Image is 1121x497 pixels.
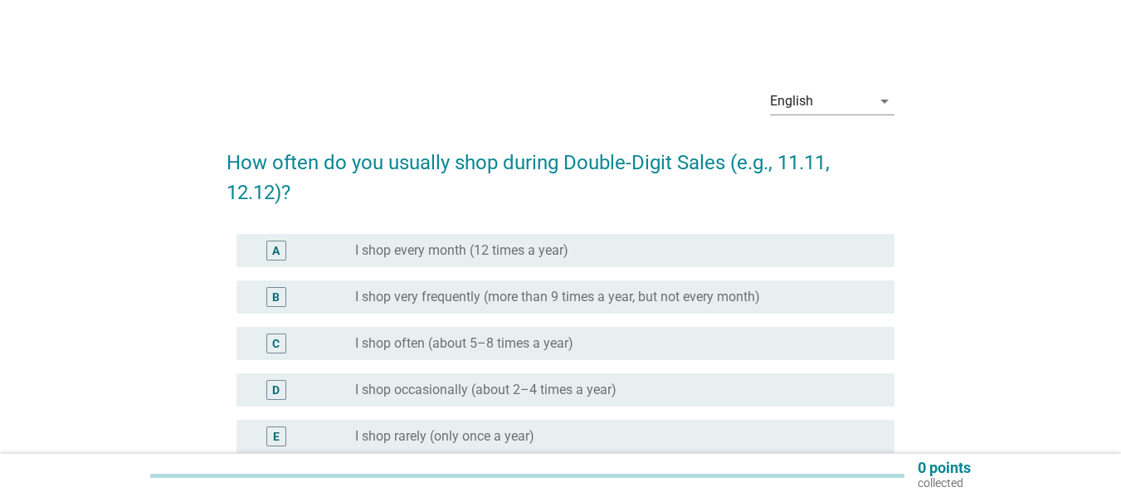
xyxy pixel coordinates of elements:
[355,428,534,445] label: I shop rarely (only once a year)
[770,94,813,109] div: English
[227,131,894,207] h2: How often do you usually shop during Double-Digit Sales (e.g., 11.11, 12.12)?
[355,382,617,398] label: I shop occasionally (about 2–4 times a year)
[355,242,568,259] label: I shop every month (12 times a year)
[355,335,573,352] label: I shop often (about 5–8 times a year)
[272,289,280,306] div: B
[355,289,760,305] label: I shop very frequently (more than 9 times a year, but not every month)
[273,428,280,446] div: E
[272,382,280,399] div: D
[272,335,280,353] div: C
[272,242,280,260] div: A
[918,475,971,490] p: collected
[875,91,894,111] i: arrow_drop_down
[918,460,971,475] p: 0 points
